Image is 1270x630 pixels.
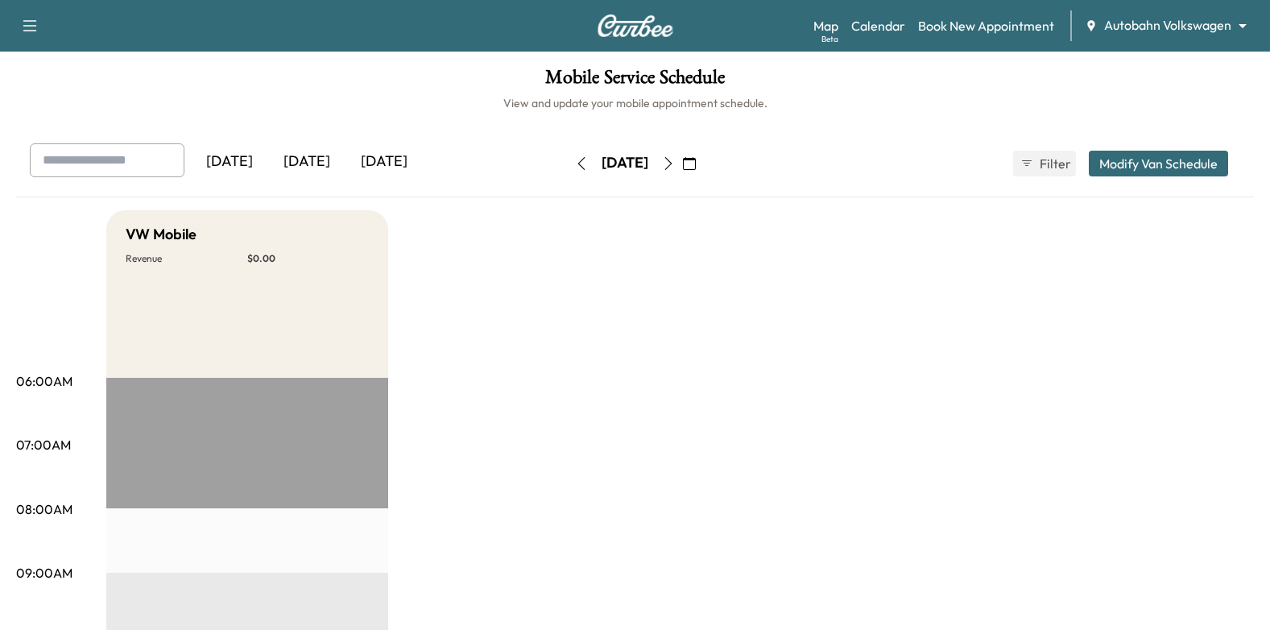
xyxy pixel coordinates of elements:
h6: View and update your mobile appointment schedule. [16,95,1254,111]
button: Filter [1013,151,1076,176]
button: Modify Van Schedule [1089,151,1228,176]
p: 06:00AM [16,371,72,391]
div: [DATE] [191,143,268,180]
a: Book New Appointment [918,16,1054,35]
h1: Mobile Service Schedule [16,68,1254,95]
img: Curbee Logo [597,15,674,37]
p: 07:00AM [16,435,71,454]
p: $ 0.00 [247,252,369,265]
div: [DATE] [345,143,423,180]
a: MapBeta [813,16,838,35]
a: Calendar [851,16,905,35]
p: 08:00AM [16,499,72,519]
div: Beta [821,33,838,45]
span: Filter [1040,154,1069,173]
h5: VW Mobile [126,223,196,246]
div: [DATE] [268,143,345,180]
p: 09:00AM [16,563,72,582]
span: Autobahn Volkswagen [1104,16,1231,35]
p: Revenue [126,252,247,265]
div: [DATE] [602,153,648,173]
